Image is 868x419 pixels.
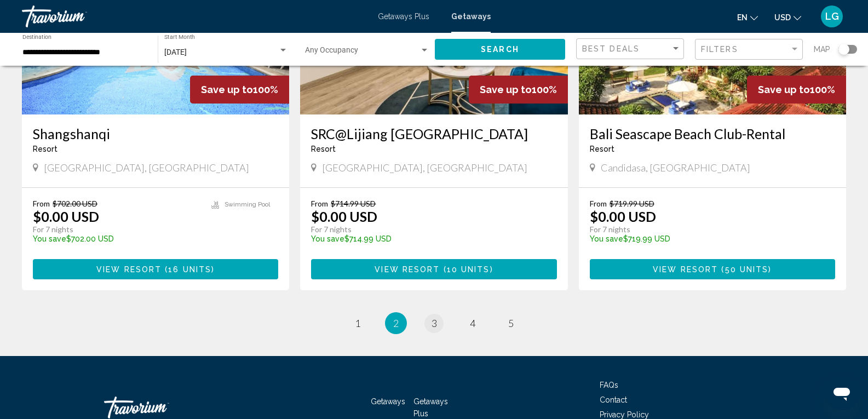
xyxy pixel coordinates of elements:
[311,125,556,142] a: SRC@Lijiang [GEOGRAPHIC_DATA]
[33,259,278,279] button: View Resort(16 units)
[601,162,750,174] span: Candidasa, [GEOGRAPHIC_DATA]
[470,317,475,329] span: 4
[33,199,50,208] span: From
[737,13,748,22] span: en
[53,199,97,208] span: $702.00 USD
[695,38,803,61] button: Filter
[440,265,493,274] span: ( )
[311,234,545,243] p: $714.99 USD
[168,265,211,274] span: 16 units
[33,234,66,243] span: You save
[378,12,429,21] a: Getaways Plus
[33,234,200,243] p: $702.00 USD
[582,44,640,53] span: Best Deals
[725,265,769,274] span: 50 units
[590,234,623,243] span: You save
[22,5,367,27] a: Travorium
[600,381,618,389] a: FAQs
[311,259,556,279] button: View Resort(10 units)
[824,375,859,410] iframe: Button to launch messaging window
[610,199,654,208] span: $719.99 USD
[469,76,568,104] div: 100%
[747,76,846,104] div: 100%
[413,397,448,418] a: Getaways Plus
[311,234,344,243] span: You save
[164,48,187,56] span: [DATE]
[774,13,791,22] span: USD
[225,201,270,208] span: Swimming Pool
[96,265,162,274] span: View Resort
[311,199,328,208] span: From
[311,225,545,234] p: For 7 nights
[355,317,360,329] span: 1
[33,125,278,142] a: Shangshanqi
[435,39,565,59] button: Search
[331,199,376,208] span: $714.99 USD
[22,312,846,334] ul: Pagination
[600,410,649,419] a: Privacy Policy
[508,317,514,329] span: 5
[590,145,614,153] span: Resort
[375,265,440,274] span: View Resort
[201,84,253,95] span: Save up to
[44,162,249,174] span: [GEOGRAPHIC_DATA], [GEOGRAPHIC_DATA]
[311,208,377,225] p: $0.00 USD
[653,265,718,274] span: View Resort
[33,208,99,225] p: $0.00 USD
[481,45,519,54] span: Search
[758,84,810,95] span: Save up to
[451,12,491,21] a: Getaways
[393,317,399,329] span: 2
[590,234,824,243] p: $719.99 USD
[590,199,607,208] span: From
[590,259,835,279] button: View Resort(50 units)
[33,225,200,234] p: For 7 nights
[818,5,846,28] button: User Menu
[311,145,336,153] span: Resort
[825,11,839,22] span: LG
[190,76,289,104] div: 100%
[590,225,824,234] p: For 7 nights
[480,84,532,95] span: Save up to
[33,145,58,153] span: Resort
[814,42,830,57] span: Map
[590,208,656,225] p: $0.00 USD
[162,265,215,274] span: ( )
[582,44,681,54] mat-select: Sort by
[737,9,758,25] button: Change language
[432,317,437,329] span: 3
[322,162,527,174] span: [GEOGRAPHIC_DATA], [GEOGRAPHIC_DATA]
[774,9,801,25] button: Change currency
[718,265,772,274] span: ( )
[701,45,738,54] span: Filters
[600,395,627,404] a: Contact
[590,125,835,142] a: Bali Seascape Beach Club-Rental
[371,397,405,406] a: Getaways
[447,265,490,274] span: 10 units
